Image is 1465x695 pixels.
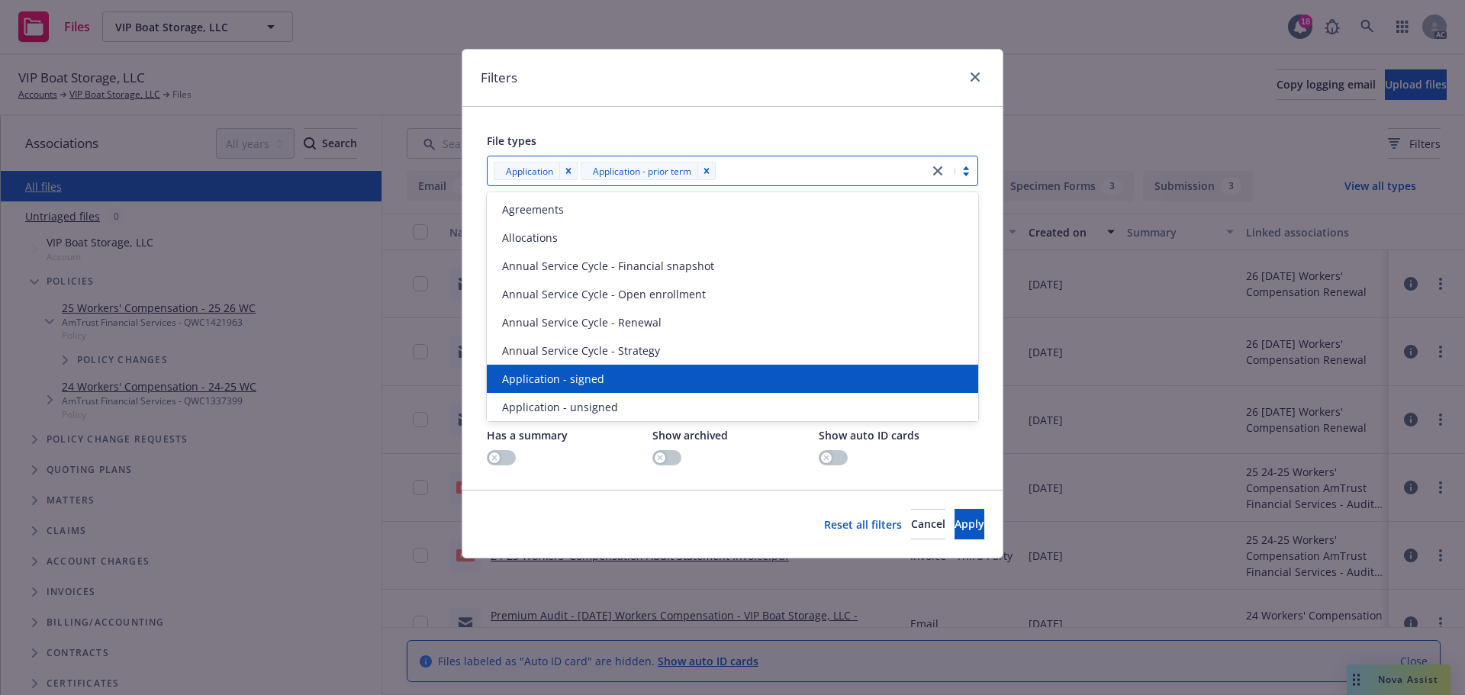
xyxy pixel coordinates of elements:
div: Remove [object Object] [559,162,578,180]
a: close [966,68,984,86]
button: Cancel [911,509,945,539]
span: Show auto ID cards [819,428,919,442]
span: Apply [955,516,984,531]
a: close [929,162,947,180]
span: Application [500,163,553,179]
span: Application [506,163,553,179]
span: Show archived [652,428,728,442]
span: Application - signed [502,371,604,387]
a: Reset all filters [824,516,902,533]
span: Application - prior term [587,163,691,179]
span: Allocations [502,230,558,246]
span: Application - unsigned [502,399,618,415]
span: Cancel [911,516,945,531]
div: Remove [object Object] [697,162,716,180]
span: Annual Service Cycle - Renewal [502,314,662,330]
span: File types [487,134,536,148]
h1: Filters [481,68,517,88]
span: Has a summary [487,428,568,442]
span: Agreements [502,201,564,217]
span: Application - prior term [593,163,691,179]
span: Annual Service Cycle - Financial snapshot [502,258,714,274]
span: Annual Service Cycle - Open enrollment [502,286,706,302]
span: Annual Service Cycle - Strategy [502,343,660,359]
button: Apply [955,509,984,539]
